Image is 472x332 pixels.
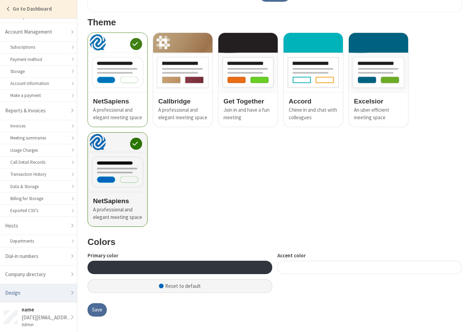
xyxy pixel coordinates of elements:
[289,98,338,105] h4: Accord
[277,252,462,260] label: Accent color
[289,106,338,122] div: Chime in and chat with colleagues
[218,33,278,92] img: Get Together
[88,303,107,317] button: Save
[349,33,408,92] img: Excelsior
[88,33,147,92] img: NetSapiens
[93,106,142,122] div: A professional and elegant meeting space
[354,106,403,122] div: An uber efficient meeting space
[13,5,52,12] strong: Go to Dashboard
[88,237,462,247] h3: Colors
[22,306,73,314] div: name
[22,321,73,328] div: Admin
[223,106,273,122] div: Join in and have a fun meeting
[284,33,343,92] img: Accord
[455,314,467,327] iframe: Chat
[158,106,207,122] div: A professional and elegant meeting space
[88,252,272,260] label: Primary color
[93,197,142,205] h4: NetSapiens
[223,98,273,105] h4: Get Together
[153,33,213,127] div: CallbridgeCallbridgeA professional and elegant meeting space
[158,98,207,105] h4: Callbridge
[93,98,142,105] h4: NetSapiens
[88,133,147,192] img: NetSapiens
[88,33,148,127] div: NetSapiensNetSapiensA professional and elegant meeting space
[354,98,403,105] h4: Excelsior
[348,33,408,127] div: ExcelsiorExcelsiorAn uber efficient meeting space
[93,206,142,221] div: A professional and elegant meeting space
[88,17,462,27] h3: Theme
[88,279,272,293] button: Reset to default
[283,33,343,127] div: AccordAccordChime in and chat with colleagues
[88,132,148,227] div: NetSapiensNetSapiensA professional and elegant meeting space
[22,314,73,322] div: [DATE][EMAIL_ADDRESS][PERSON_NAME][DOMAIN_NAME]
[153,33,212,92] img: Callbridge
[218,33,278,127] div: Get TogetherGet TogetherJoin in and have a fun meeting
